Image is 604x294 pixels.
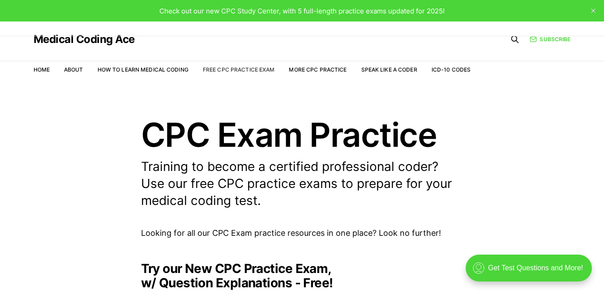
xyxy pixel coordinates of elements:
[530,35,570,43] a: Subscribe
[34,34,135,45] a: Medical Coding Ace
[34,66,50,73] a: Home
[141,158,463,209] p: Training to become a certified professional coder? Use our free CPC practice exams to prepare for...
[98,66,188,73] a: How to Learn Medical Coding
[141,261,463,290] h2: Try our New CPC Practice Exam, w/ Question Explanations - Free!
[203,66,275,73] a: Free CPC Practice Exam
[141,118,463,151] h1: CPC Exam Practice
[289,66,347,73] a: More CPC Practice
[432,66,471,73] a: ICD-10 Codes
[586,4,600,18] button: close
[458,250,604,294] iframe: portal-trigger
[159,7,445,15] span: Check out our new CPC Study Center, with 5 full-length practice exams updated for 2025!
[141,227,463,240] p: Looking for all our CPC Exam practice resources in one place? Look no further!
[64,66,83,73] a: About
[361,66,417,73] a: Speak Like a Coder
